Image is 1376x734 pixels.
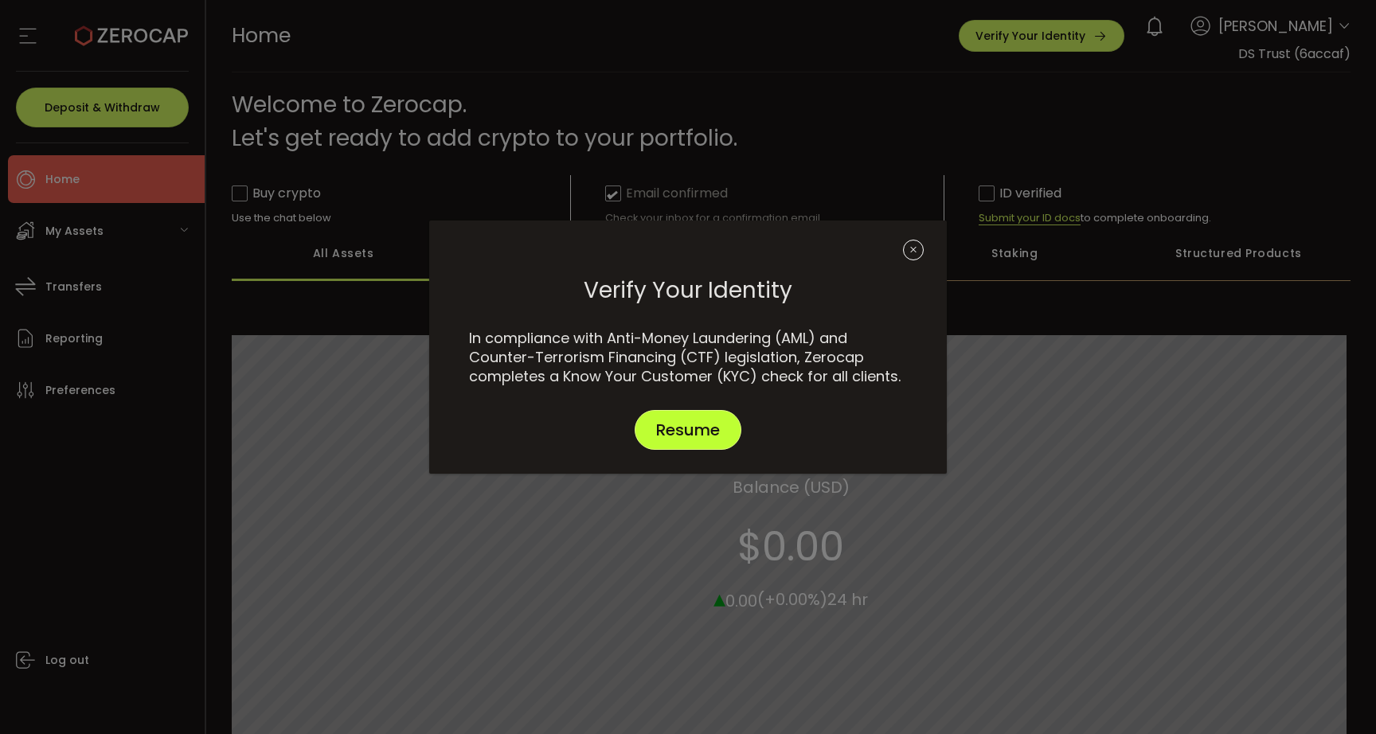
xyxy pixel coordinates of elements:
button: Resume [635,410,741,450]
span: In compliance with Anti-Money Laundering (AML) and Counter-Terrorism Financing (CTF) legislation,... [469,328,901,386]
span: Verify Your Identity [584,268,792,313]
button: Close [903,236,931,264]
div: dialog [429,221,947,474]
iframe: Chat Widget [1296,658,1376,734]
span: Resume [656,422,720,438]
